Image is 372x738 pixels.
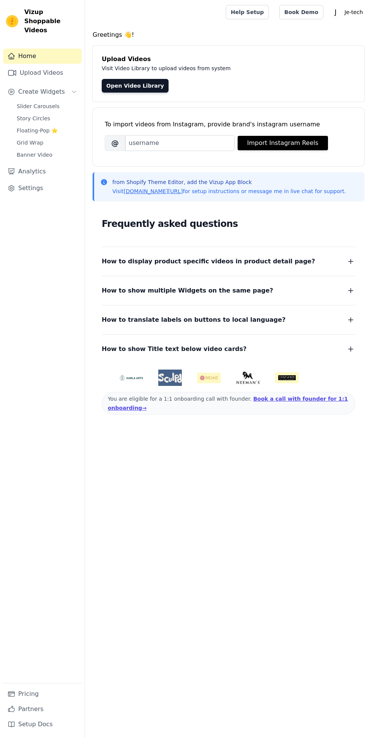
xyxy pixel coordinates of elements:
[238,136,328,150] button: Import Instagram Reels
[17,151,52,159] span: Banner Video
[112,178,346,186] p: from Shopify Theme Editor, add the Vizup App Block
[279,5,323,19] a: Book Demo
[17,127,58,134] span: Floating-Pop ⭐
[342,5,366,19] p: Je-tech
[102,79,169,93] a: Open Video Library
[236,371,260,384] img: Neeman's
[17,102,60,110] span: Slider Carousels
[93,30,364,39] h4: Greetings 👋!
[12,125,82,136] a: Floating-Pop ⭐
[102,344,355,354] button: How to show Title text below video cards?
[3,702,82,717] a: Partners
[329,5,366,19] button: J Je-tech
[18,87,65,96] span: Create Widgets
[102,55,355,64] h4: Upload Videos
[108,396,348,411] a: Book a call with founder for 1:1 onboarding
[3,164,82,179] a: Analytics
[6,15,18,27] img: Vizup
[3,717,82,732] a: Setup Docs
[158,373,182,383] img: Sculpd US
[3,84,82,99] button: Create Widgets
[102,285,273,296] span: How to show multiple Widgets on the same page?
[12,137,82,148] a: Grid Wrap
[102,344,247,354] span: How to show Title text below video cards?
[102,315,355,325] button: How to translate labels on buttons to local language?
[17,115,50,122] span: Story Circles
[125,135,235,151] input: username
[105,120,352,129] div: To import videos from Instagram, provide brand's instagram username
[3,181,82,196] a: Settings
[102,256,315,267] span: How to display product specific videos in product detail page?
[105,135,125,151] span: @
[12,149,82,160] a: Banner Video
[119,375,143,381] img: HarlaArts
[102,64,355,73] p: Visit Video Library to upload videos from system
[24,8,79,35] span: Vizup Shoppable Videos
[12,101,82,112] a: Slider Carousels
[102,315,285,325] span: How to translate labels on buttons to local language?
[124,188,183,194] a: [DOMAIN_NAME][URL]
[3,65,82,80] a: Upload Videos
[334,8,336,16] text: J
[102,285,355,296] button: How to show multiple Widgets on the same page?
[197,373,221,383] img: Aachho
[12,113,82,124] a: Story Circles
[226,5,269,19] a: Help Setup
[275,372,299,383] img: Soulflower
[17,139,43,146] span: Grid Wrap
[3,686,82,702] a: Pricing
[102,216,355,231] h2: Frequently asked questions
[3,49,82,64] a: Home
[102,256,355,267] button: How to display product specific videos in product detail page?
[112,187,346,195] p: Visit for setup instructions or message me in live chat for support.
